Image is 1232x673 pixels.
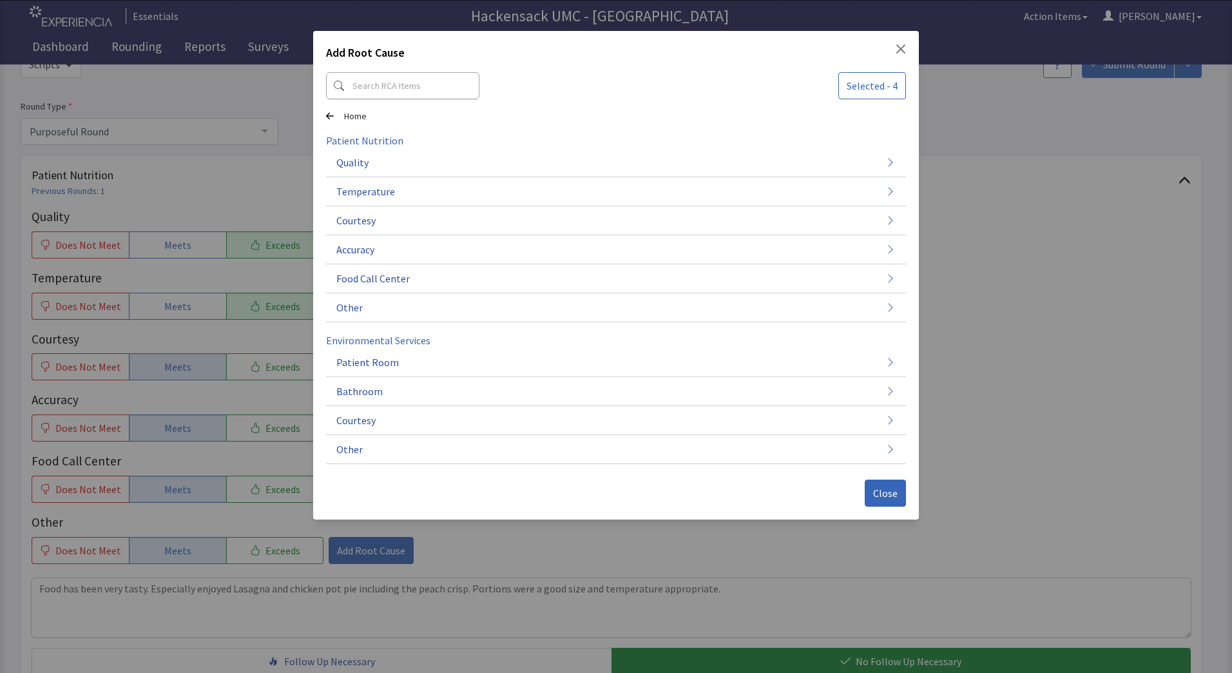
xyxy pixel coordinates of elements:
span: Other [336,442,363,457]
span: Food Call Center [336,271,410,286]
button: Other [326,293,906,322]
button: Quality [326,148,906,177]
button: Other [326,435,906,464]
button: Food Call Center [326,264,906,293]
button: Temperature [326,177,906,206]
input: Search RCA Items [326,72,479,99]
button: Close [896,44,906,54]
a: Environmental Services [326,333,430,348]
a: Home [344,110,367,122]
button: Courtesy [326,206,906,235]
span: Close [873,485,898,501]
h2: Add Root Cause [326,44,405,67]
a: Patient Nutrition [326,133,403,148]
span: Accuracy [336,242,374,257]
button: Patient Room [326,348,906,377]
span: Quality [336,155,369,170]
button: Accuracy [326,235,906,264]
span: Courtesy [336,413,376,428]
span: Temperature [336,184,395,199]
span: Bathroom [336,384,383,399]
span: Courtesy [336,213,376,228]
span: Selected - 4 [847,78,898,93]
button: Bathroom [326,377,906,406]
span: Patient Room [336,355,399,370]
span: Other [336,300,363,315]
button: Courtesy [326,406,906,435]
button: Close [865,480,906,507]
